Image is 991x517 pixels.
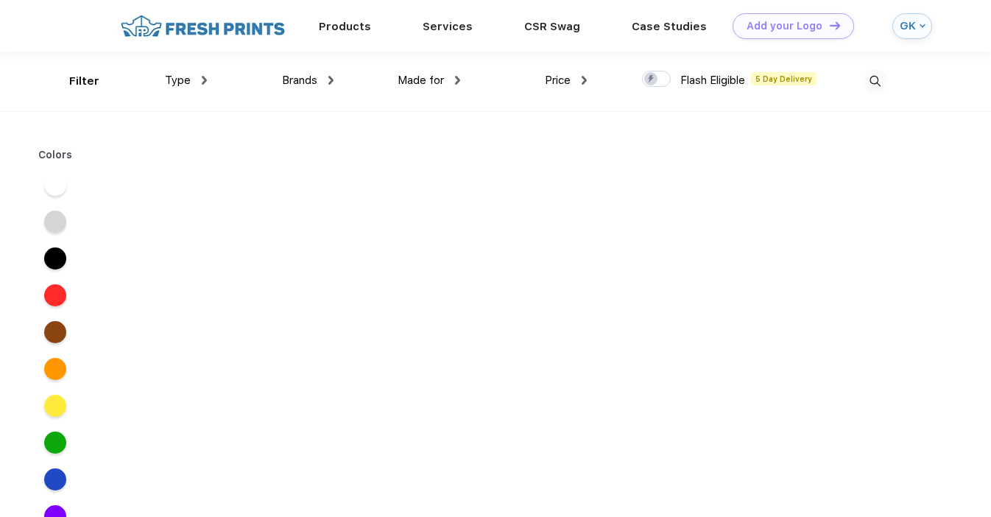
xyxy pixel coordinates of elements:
[27,147,84,163] div: Colors
[751,72,817,85] span: 5 Day Delivery
[398,74,444,87] span: Made for
[900,20,916,32] div: GK
[319,20,371,33] a: Products
[830,21,840,29] img: DT
[69,73,99,90] div: Filter
[545,74,571,87] span: Price
[423,20,473,33] a: Services
[202,76,207,85] img: dropdown.png
[116,13,289,39] img: fo%20logo%202.webp
[524,20,580,33] a: CSR Swag
[282,74,317,87] span: Brands
[680,74,745,87] span: Flash Eligible
[582,76,587,85] img: dropdown.png
[920,23,925,29] img: arrow_down_blue.svg
[328,76,334,85] img: dropdown.png
[747,20,822,32] div: Add your Logo
[455,76,460,85] img: dropdown.png
[165,74,191,87] span: Type
[863,69,887,94] img: desktop_search.svg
